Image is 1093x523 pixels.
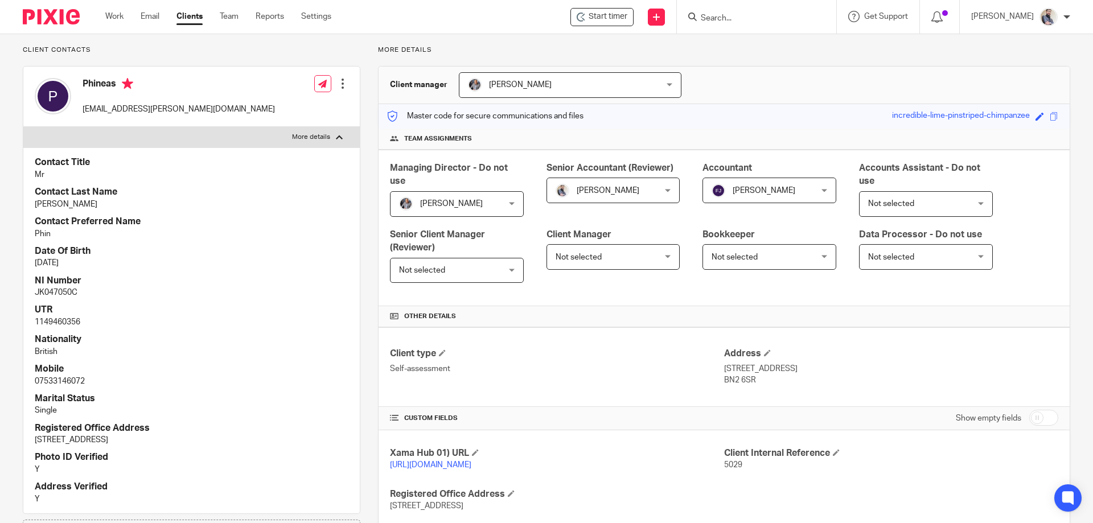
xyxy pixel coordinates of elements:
span: Data Processor - Do not use [859,230,982,239]
h4: Phineas [83,78,275,92]
h4: Contact Last Name [35,186,348,198]
span: Other details [404,312,456,321]
h3: Client manager [390,79,447,90]
p: Phin [35,228,348,240]
h4: CUSTOM FIELDS [390,414,724,423]
p: Self-assessment [390,363,724,374]
h4: Client type [390,348,724,360]
h4: Registered Office Address [35,422,348,434]
p: [PERSON_NAME] [35,199,348,210]
p: Client contacts [23,46,360,55]
a: Reports [256,11,284,22]
p: BN2 6SR [724,374,1058,386]
div: Phineas Walker [570,8,634,26]
span: Managing Director - Do not use [390,163,508,186]
p: 1149460356 [35,316,348,328]
h4: Nationality [35,333,348,345]
h4: Marital Status [35,393,348,405]
label: Show empty fields [956,413,1021,424]
p: [STREET_ADDRESS] [724,363,1058,374]
h4: Mobile [35,363,348,375]
span: Start timer [589,11,627,23]
h4: Registered Office Address [390,488,724,500]
h4: Photo ID Verified [35,451,348,463]
p: [EMAIL_ADDRESS][PERSON_NAME][DOMAIN_NAME] [83,104,275,115]
a: Clients [176,11,203,22]
span: Not selected [868,253,914,261]
h4: Client Internal Reference [724,447,1058,459]
img: svg%3E [35,78,71,114]
span: [PERSON_NAME] [733,187,795,195]
img: Pixie%2002.jpg [1039,8,1058,26]
p: [STREET_ADDRESS] [35,434,348,446]
div: incredible-lime-pinstriped-chimpanzee [892,110,1030,123]
input: Search [700,14,802,24]
span: Accounts Assistant - Do not use [859,163,980,186]
a: Settings [301,11,331,22]
img: svg%3E [712,184,725,197]
span: Senior Client Manager (Reviewer) [390,230,485,252]
h4: Xama Hub 01) URL [390,447,724,459]
span: [PERSON_NAME] [577,187,639,195]
p: 07533146072 [35,376,348,387]
p: British [35,346,348,357]
i: Primary [122,78,133,89]
a: Team [220,11,239,22]
span: 5029 [724,461,742,469]
span: Client Manager [546,230,611,239]
span: Not selected [868,200,914,208]
span: Bookkeeper [702,230,755,239]
p: More details [292,133,330,142]
p: More details [378,46,1070,55]
h4: Date Of Birth [35,245,348,257]
img: -%20%20-%20studio@ingrained.co.uk%20for%20%20-20220223%20at%20101413%20-%201W1A2026.jpg [399,197,413,211]
h4: NI Number [35,275,348,287]
p: [DATE] [35,257,348,269]
p: JK047050C [35,287,348,298]
h4: Address [724,348,1058,360]
a: [URL][DOMAIN_NAME] [390,461,471,469]
img: Pixie [23,9,80,24]
span: Team assignments [404,134,472,143]
p: Single [35,405,348,416]
span: Not selected [399,266,445,274]
p: Mr [35,169,348,180]
h4: Contact Title [35,157,348,168]
span: [STREET_ADDRESS] [390,502,463,510]
p: Master code for secure communications and files [387,110,584,122]
p: [PERSON_NAME] [971,11,1034,22]
p: Y [35,464,348,475]
img: -%20%20-%20studio@ingrained.co.uk%20for%20%20-20220223%20at%20101413%20-%201W1A2026.jpg [468,78,482,92]
a: Work [105,11,124,22]
span: [PERSON_NAME] [489,81,552,89]
span: Not selected [556,253,602,261]
span: Not selected [712,253,758,261]
a: Email [141,11,159,22]
span: Senior Accountant (Reviewer) [546,163,673,172]
span: Get Support [864,13,908,20]
p: Y [35,493,348,505]
img: Pixie%2002.jpg [556,184,569,197]
span: Accountant [702,163,752,172]
h4: UTR [35,304,348,316]
span: [PERSON_NAME] [420,200,483,208]
h4: Address Verified [35,481,348,493]
h4: Contact Preferred Name [35,216,348,228]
